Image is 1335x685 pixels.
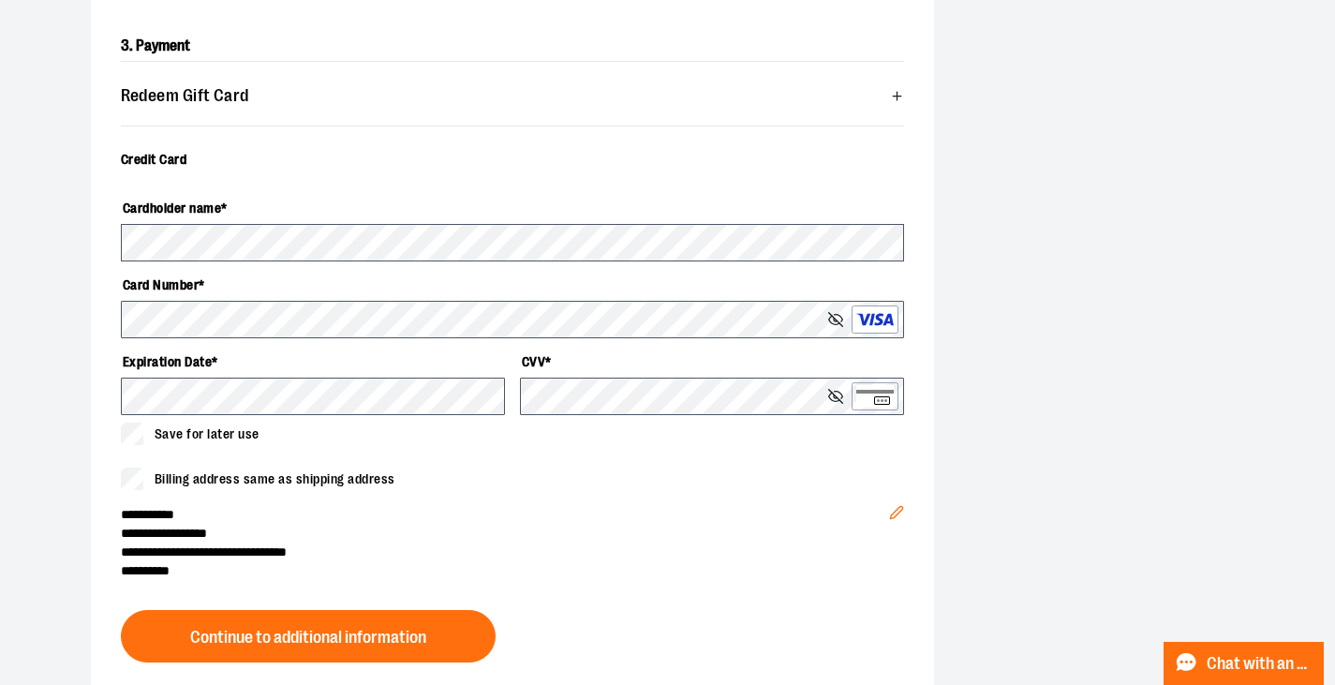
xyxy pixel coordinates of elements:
[121,346,505,378] label: Expiration Date *
[155,424,260,444] span: Save for later use
[121,423,143,445] input: Save for later use
[520,346,904,378] label: CVV *
[874,475,919,541] button: Edit
[121,610,496,663] button: Continue to additional information
[1164,642,1325,685] button: Chat with an Expert
[155,469,395,489] span: Billing address same as shipping address
[190,629,426,647] span: Continue to additional information
[121,192,904,224] label: Cardholder name *
[121,87,249,105] span: Redeem Gift Card
[121,31,904,62] h2: 3. Payment
[121,152,187,167] span: Credit Card
[1207,655,1313,673] span: Chat with an Expert
[121,77,904,114] button: Redeem Gift Card
[121,468,143,490] input: Billing address same as shipping address
[121,269,904,301] label: Card Number *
